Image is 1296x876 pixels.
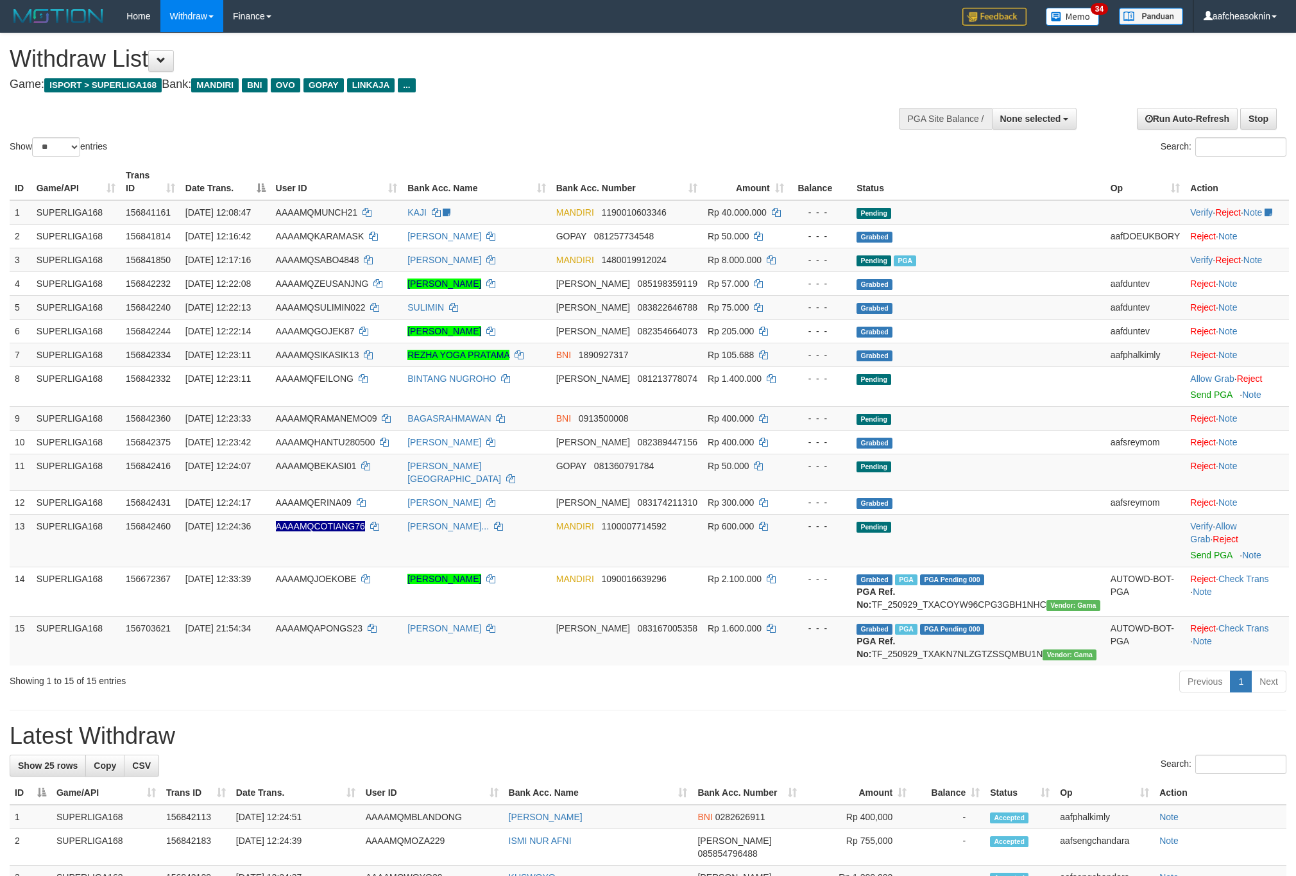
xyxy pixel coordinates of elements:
[1190,550,1232,560] a: Send PGA
[126,255,171,265] span: 156841850
[1237,374,1263,384] a: Reject
[638,437,697,447] span: Copy 082389447156 to clipboard
[10,343,31,366] td: 7
[1242,550,1261,560] a: Note
[1190,521,1236,544] a: Allow Grab
[407,279,481,289] a: [PERSON_NAME]
[126,521,171,531] span: 156842460
[857,624,892,635] span: Grabbed
[10,366,31,406] td: 8
[1185,295,1289,319] td: ·
[708,374,762,384] span: Rp 1.400.000
[794,325,846,338] div: - - -
[185,623,251,633] span: [DATE] 21:54:34
[31,406,121,430] td: SUPERLIGA168
[851,164,1105,200] th: Status
[794,253,846,266] div: - - -
[1215,207,1241,218] a: Reject
[10,200,31,225] td: 1
[276,413,377,424] span: AAAAMQRAMANEMO09
[1240,108,1277,130] a: Stop
[708,413,754,424] span: Rp 400.000
[1185,454,1289,490] td: ·
[31,454,121,490] td: SUPERLIGA168
[126,326,171,336] span: 156842244
[1190,521,1236,544] span: ·
[556,497,630,508] span: [PERSON_NAME]
[1190,413,1216,424] a: Reject
[1185,430,1289,454] td: ·
[857,327,892,338] span: Grabbed
[794,459,846,472] div: - - -
[794,622,846,635] div: - - -
[895,624,917,635] span: Marked by aafchhiseyha
[276,207,358,218] span: AAAAMQMUNCH21
[303,78,344,92] span: GOPAY
[556,374,630,384] span: [PERSON_NAME]
[857,350,892,361] span: Grabbed
[10,514,31,567] td: 13
[1218,413,1238,424] a: Note
[31,295,121,319] td: SUPERLIGA168
[602,574,667,584] span: Copy 1090016639296 to clipboard
[851,567,1105,616] td: TF_250929_TXACOYW96CPG3GBH1NHC
[32,137,80,157] select: Showentries
[708,279,749,289] span: Rp 57.000
[1218,623,1269,633] a: Check Trans
[1190,574,1216,584] a: Reject
[185,326,251,336] span: [DATE] 12:22:14
[1185,343,1289,366] td: ·
[1185,567,1289,616] td: · ·
[692,781,802,805] th: Bank Acc. Number: activate to sort column ascending
[1218,437,1238,447] a: Note
[132,760,151,771] span: CSV
[185,231,251,241] span: [DATE] 12:16:42
[407,521,489,531] a: [PERSON_NAME]...
[94,760,116,771] span: Copy
[1190,279,1216,289] a: Reject
[10,164,31,200] th: ID
[708,207,767,218] span: Rp 40.000.000
[276,374,354,384] span: AAAAMQFEILONG
[126,497,171,508] span: 156842431
[10,6,107,26] img: MOTION_logo.png
[1190,374,1236,384] span: ·
[638,326,697,336] span: Copy 082354664073 to clipboard
[602,207,667,218] span: Copy 1190010603346 to clipboard
[1218,279,1238,289] a: Note
[124,755,159,777] a: CSV
[708,521,754,531] span: Rp 600.000
[242,78,267,92] span: BNI
[556,413,571,424] span: BNI
[10,78,851,91] h4: Game: Bank:
[10,454,31,490] td: 11
[10,271,31,295] td: 4
[708,497,754,508] span: Rp 300.000
[1159,836,1179,846] a: Note
[126,279,171,289] span: 156842232
[185,497,251,508] span: [DATE] 12:24:17
[556,302,630,313] span: [PERSON_NAME]
[407,461,501,484] a: [PERSON_NAME] [GEOGRAPHIC_DATA]
[1161,755,1286,774] label: Search:
[556,326,630,336] span: [PERSON_NAME]
[31,616,121,666] td: SUPERLIGA168
[1185,200,1289,225] td: · ·
[185,302,251,313] span: [DATE] 12:22:13
[708,255,762,265] span: Rp 8.000.000
[638,623,697,633] span: Copy 083167005358 to clipboard
[191,78,239,92] span: MANDIRI
[126,437,171,447] span: 156842375
[509,836,572,846] a: ISMI NUR AFNI
[857,438,892,449] span: Grabbed
[31,164,121,200] th: Game/API: activate to sort column ascending
[1179,671,1231,692] a: Previous
[276,326,355,336] span: AAAAMQGOJEK87
[594,231,654,241] span: Copy 081257734548 to clipboard
[126,302,171,313] span: 156842240
[551,164,703,200] th: Bank Acc. Number: activate to sort column ascending
[1119,8,1183,25] img: panduan.png
[407,231,481,241] a: [PERSON_NAME]
[407,350,509,360] a: REZHA YOGA PRATAMA
[638,497,697,508] span: Copy 083174211310 to clipboard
